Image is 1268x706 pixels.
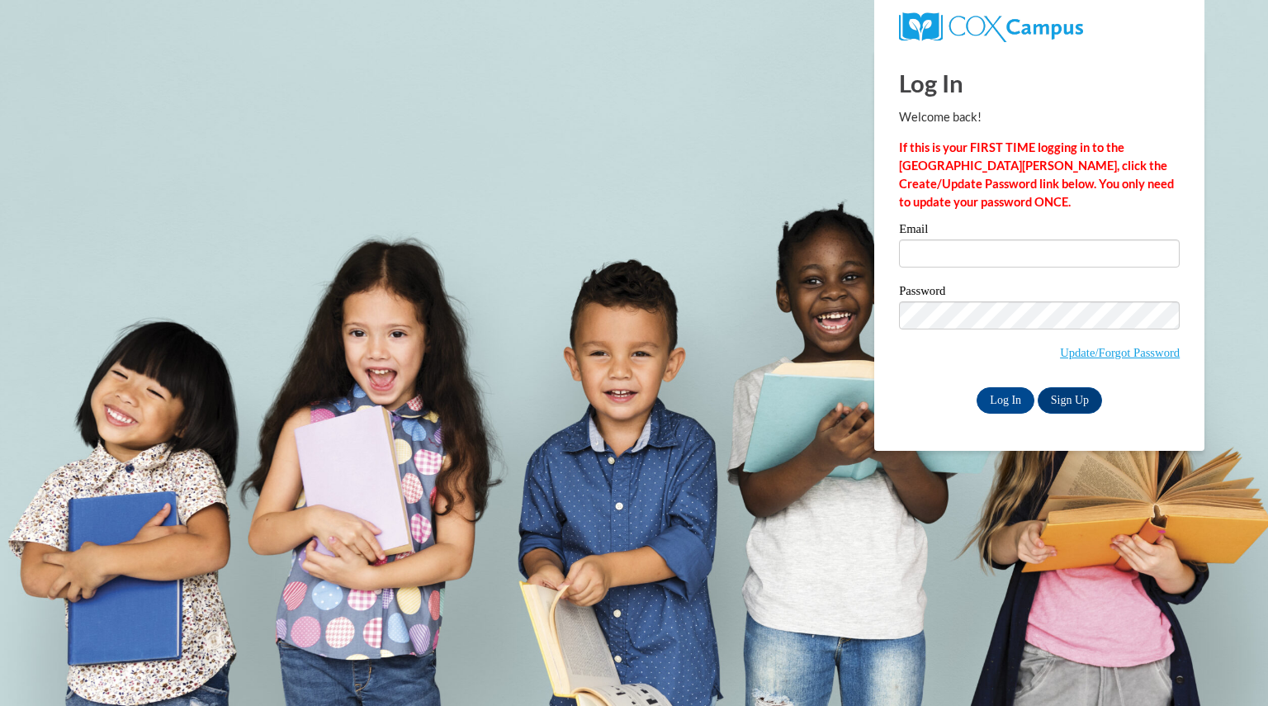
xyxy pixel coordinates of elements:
[899,19,1083,33] a: COX Campus
[1060,346,1180,359] a: Update/Forgot Password
[899,66,1180,100] h1: Log In
[899,140,1174,209] strong: If this is your FIRST TIME logging in to the [GEOGRAPHIC_DATA][PERSON_NAME], click the Create/Upd...
[899,108,1180,126] p: Welcome back!
[977,387,1034,414] input: Log In
[899,12,1083,42] img: COX Campus
[899,285,1180,301] label: Password
[1038,387,1102,414] a: Sign Up
[899,223,1180,239] label: Email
